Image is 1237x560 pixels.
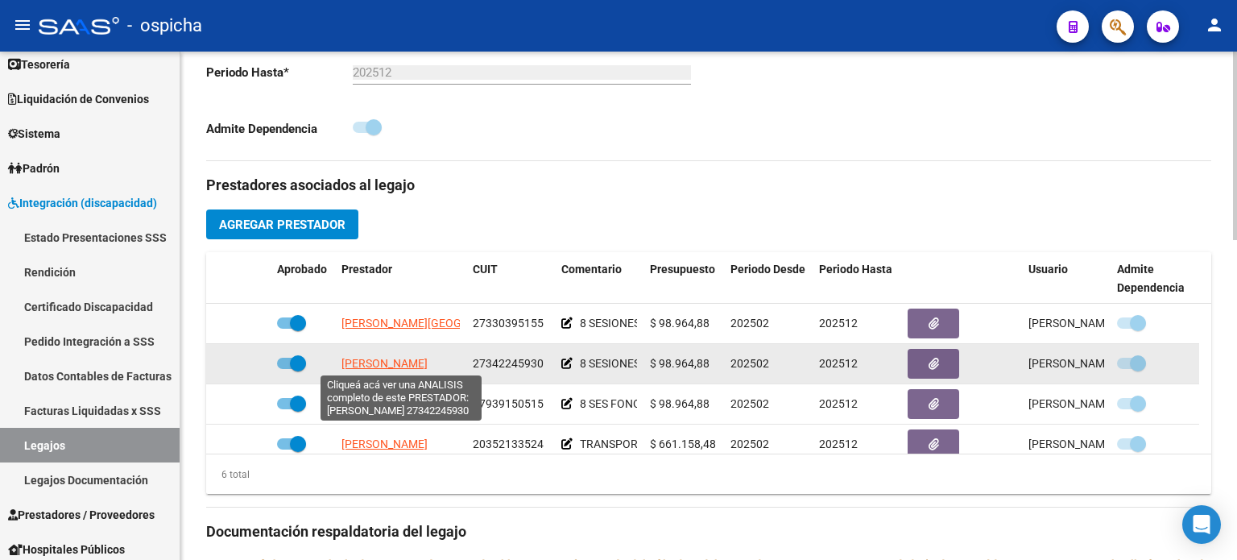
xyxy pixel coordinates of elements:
[8,506,155,524] span: Prestadores / Proveedores
[643,252,724,305] datatable-header-cell: Presupuesto
[271,252,335,305] datatable-header-cell: Aprobado
[1111,252,1199,305] datatable-header-cell: Admite Dependencia
[206,466,250,483] div: 6 total
[813,252,901,305] datatable-header-cell: Periodo Hasta
[580,397,774,410] span: 8 SES FONOAUDIOLOGIA MENSUALES
[1117,263,1185,294] span: Admite Dependencia
[206,209,358,239] button: Agregar Prestador
[1182,505,1221,544] div: Open Intercom Messenger
[206,120,353,138] p: Admite Dependencia
[730,397,769,410] span: 202502
[335,252,466,305] datatable-header-cell: Prestador
[819,438,858,450] span: 202512
[8,541,125,558] span: Hospitales Públicos
[730,263,805,276] span: Periodo Desde
[730,438,769,450] span: 202502
[206,64,353,81] p: Periodo Hasta
[819,263,892,276] span: Periodo Hasta
[8,56,70,73] span: Tesorería
[730,357,769,370] span: 202502
[473,397,544,410] span: 27939150515
[1028,263,1068,276] span: Usuario
[580,357,850,370] span: 8 SESIONES DE TERAPIA OCUPACIONAL MENSUALES
[724,252,813,305] datatable-header-cell: Periodo Desde
[1205,15,1224,35] mat-icon: person
[206,174,1211,197] h3: Prestadores asociados al legajo
[8,160,60,177] span: Padrón
[819,317,858,330] span: 202512
[473,438,544,450] span: 20352133524
[473,357,544,370] span: 27342245930
[219,218,345,232] span: Agregar Prestador
[341,317,536,330] span: [PERSON_NAME][GEOGRAPHIC_DATA]
[580,438,875,450] span: TRANSPORTE A TERAPIAS Y ESCUELA CON DEPENDENCIA
[650,263,715,276] span: Presupuesto
[555,252,643,305] datatable-header-cell: Comentario
[1028,397,1155,410] span: [PERSON_NAME] [DATE]
[730,317,769,330] span: 202502
[8,194,157,212] span: Integración (discapacidad)
[580,317,811,330] span: 8 SESIONES DE [MEDICAL_DATA] MENSUALES
[8,90,149,108] span: Liquidación de Convenios
[1022,252,1111,305] datatable-header-cell: Usuario
[13,15,32,35] mat-icon: menu
[650,397,710,410] span: $ 98.964,88
[127,8,202,44] span: - ospicha
[1028,357,1155,370] span: [PERSON_NAME] [DATE]
[277,263,327,276] span: Aprobado
[561,263,622,276] span: Comentario
[1028,317,1155,330] span: [PERSON_NAME] [DATE]
[650,438,716,450] span: $ 661.158,48
[1028,438,1155,450] span: [PERSON_NAME] [DATE]
[819,397,858,410] span: 202512
[473,317,544,330] span: 27330395155
[650,317,710,330] span: $ 98.964,88
[206,521,1211,543] h3: Documentación respaldatoria del legajo
[650,357,710,370] span: $ 98.964,88
[466,252,555,305] datatable-header-cell: CUIT
[341,438,428,450] span: [PERSON_NAME]
[819,357,858,370] span: 202512
[341,397,516,410] span: [PERSON_NAME] [PERSON_NAME]
[8,125,60,143] span: Sistema
[341,263,392,276] span: Prestador
[341,357,428,370] span: [PERSON_NAME]
[473,263,498,276] span: CUIT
